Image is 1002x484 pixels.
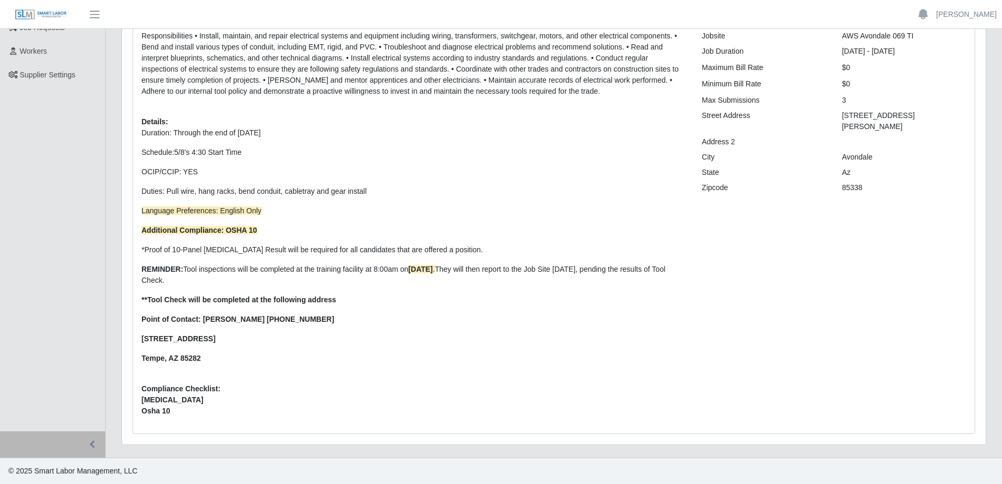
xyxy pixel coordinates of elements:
div: [STREET_ADDRESS][PERSON_NAME] [834,110,974,132]
div: 85338 [834,182,974,193]
span: Osha 10 [141,406,686,417]
strong: REMINDER: [141,265,183,273]
strong: [STREET_ADDRESS] [141,334,216,343]
div: Max Submissions [694,95,834,106]
span: Language Preferences: English Only [141,206,261,215]
p: Tool inspections will be completed at the training facility at 8:00am on They will then report to... [141,264,686,286]
div: $0 [834,78,974,90]
div: Address 2 [694,136,834,147]
strong: Additional Compliance: OSHA 10 [141,226,257,234]
div: City [694,152,834,163]
span: . [408,265,434,273]
div: Minimum Bill Rate [694,78,834,90]
span: © 2025 Smart Labor Management, LLC [8,467,137,475]
p: OCIP/CCIP: YES [141,166,686,177]
img: SLM Logo [15,9,67,21]
div: Jobsite [694,31,834,42]
span: 5/8's 4:30 Start Time [174,148,241,156]
div: Maximum Bill Rate [694,62,834,73]
div: 3 [834,95,974,106]
div: Az [834,167,974,178]
span: ull wire, hang racks, bend conduit, cabletray and gear install [171,187,367,195]
p: *Proof of 10-Panel [MEDICAL_DATA] Result will be required for all candidates that are offered a p... [141,244,686,255]
a: [PERSON_NAME] [936,9,997,20]
p: Duties: P [141,186,686,197]
div: State [694,167,834,178]
strong: Tempe, AZ 85282 [141,354,201,362]
strong: [DATE] [408,265,432,273]
div: $0 [834,62,974,73]
div: Job Duration [694,46,834,57]
p: Duration: Through the end of [DATE] [141,127,686,139]
b: Details: [141,117,168,126]
span: Supplier Settings [20,71,76,79]
span: Workers [20,47,47,55]
strong: Point of Contact: [PERSON_NAME] [PHONE_NUMBER] [141,315,334,323]
b: Compliance Checklist: [141,384,220,393]
strong: **Tool Check will be completed at the following address [141,295,336,304]
div: Street Address [694,110,834,132]
div: AWS Avondale 069 TI [834,31,974,42]
div: [DATE] - [DATE] [834,46,974,57]
p: Responsibilities • Install, maintain, and repair electrical systems and equipment including wirin... [141,31,686,97]
div: Zipcode [694,182,834,193]
p: Schedule: [141,147,686,158]
span: [MEDICAL_DATA] [141,394,686,406]
div: Avondale [834,152,974,163]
